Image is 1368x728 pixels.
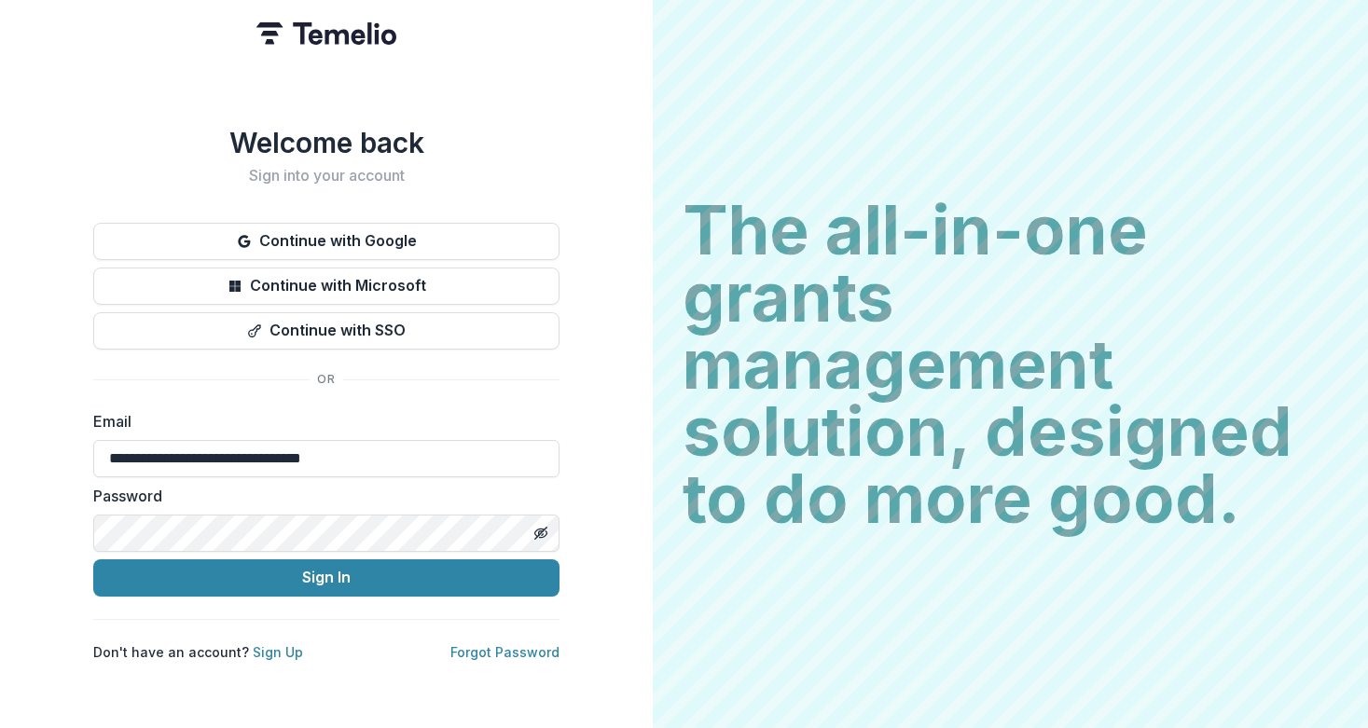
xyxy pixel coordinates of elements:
[450,644,560,660] a: Forgot Password
[93,642,303,662] p: Don't have an account?
[93,410,548,433] label: Email
[93,312,560,350] button: Continue with SSO
[256,22,396,45] img: Temelio
[93,223,560,260] button: Continue with Google
[93,485,548,507] label: Password
[93,126,560,159] h1: Welcome back
[93,559,560,597] button: Sign In
[526,518,556,548] button: Toggle password visibility
[253,644,303,660] a: Sign Up
[93,167,560,185] h2: Sign into your account
[93,268,560,305] button: Continue with Microsoft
